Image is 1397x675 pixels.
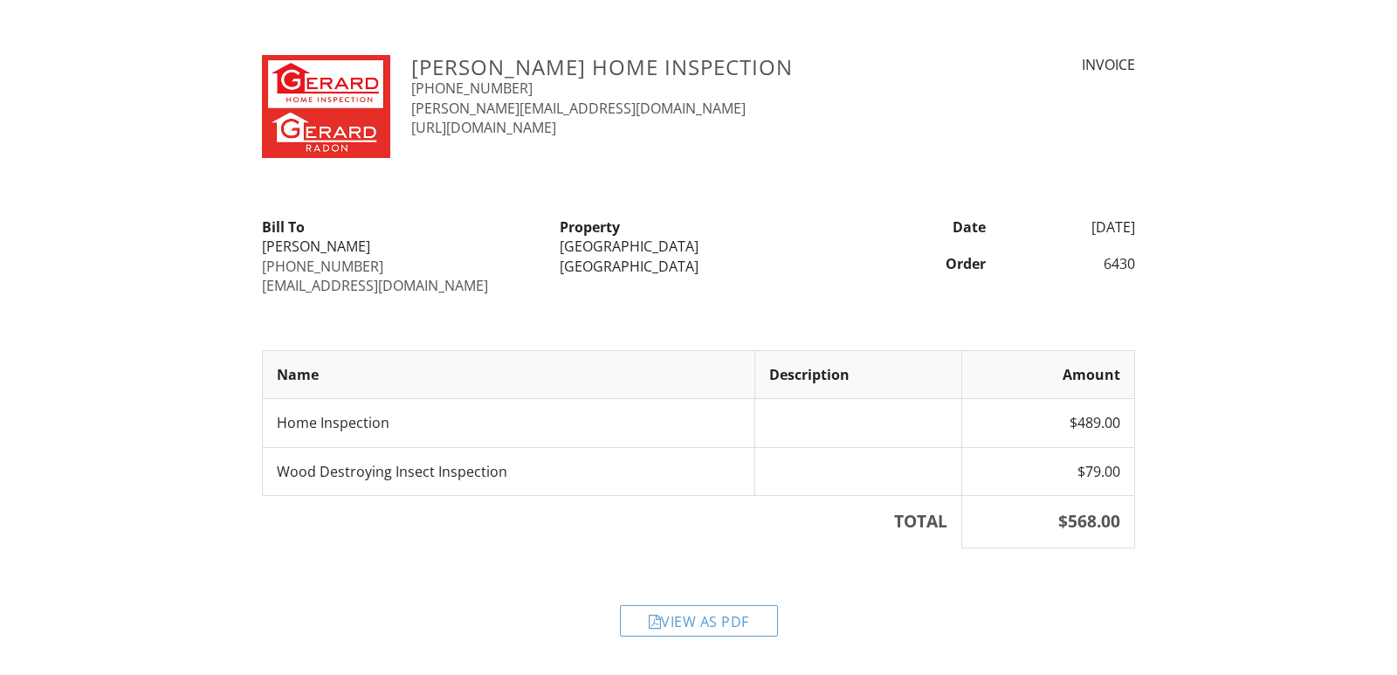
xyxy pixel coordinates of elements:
td: $79.00 [962,447,1135,495]
div: Order [848,254,997,273]
div: INVOICE [932,55,1135,74]
a: [PERSON_NAME][EMAIL_ADDRESS][DOMAIN_NAME] [411,99,746,118]
div: [GEOGRAPHIC_DATA] [560,257,836,276]
a: View as PDF [620,616,778,636]
div: View as PDF [620,605,778,637]
td: Home Inspection [263,399,755,447]
a: [EMAIL_ADDRESS][DOMAIN_NAME] [262,276,488,295]
th: Description [755,350,962,398]
td: $489.00 [962,399,1135,447]
strong: Property [560,217,620,237]
h3: [PERSON_NAME] Home Inspection [411,55,912,79]
a: [PHONE_NUMBER] [262,257,383,276]
div: [DATE] [996,217,1146,237]
td: Wood Destroying Insect Inspection [263,447,755,495]
a: [URL][DOMAIN_NAME] [411,118,556,137]
div: [GEOGRAPHIC_DATA] [560,237,836,256]
div: Date [848,217,997,237]
div: [PERSON_NAME] [262,237,539,256]
img: GERRAD.png [262,55,390,158]
th: $568.00 [962,496,1135,548]
div: 6430 [996,254,1146,273]
a: [PHONE_NUMBER] [411,79,533,98]
th: Amount [962,350,1135,398]
th: Name [263,350,755,398]
th: TOTAL [263,496,962,548]
strong: Bill To [262,217,305,237]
